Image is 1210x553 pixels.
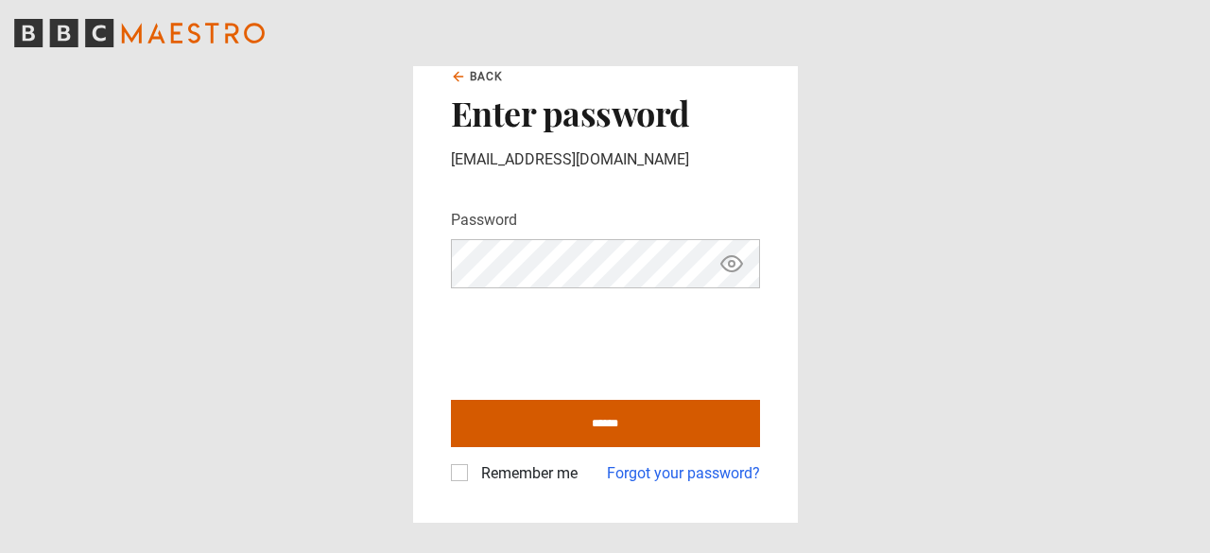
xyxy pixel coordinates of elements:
[451,68,504,85] a: Back
[716,248,748,281] button: Show password
[474,462,578,485] label: Remember me
[451,209,517,232] label: Password
[14,19,265,47] svg: BBC Maestro
[607,462,760,485] a: Forgot your password?
[451,93,760,132] h2: Enter password
[451,148,760,171] p: [EMAIL_ADDRESS][DOMAIN_NAME]
[470,68,504,85] span: Back
[451,303,738,377] iframe: To enrich screen reader interactions, please activate Accessibility in Grammarly extension settings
